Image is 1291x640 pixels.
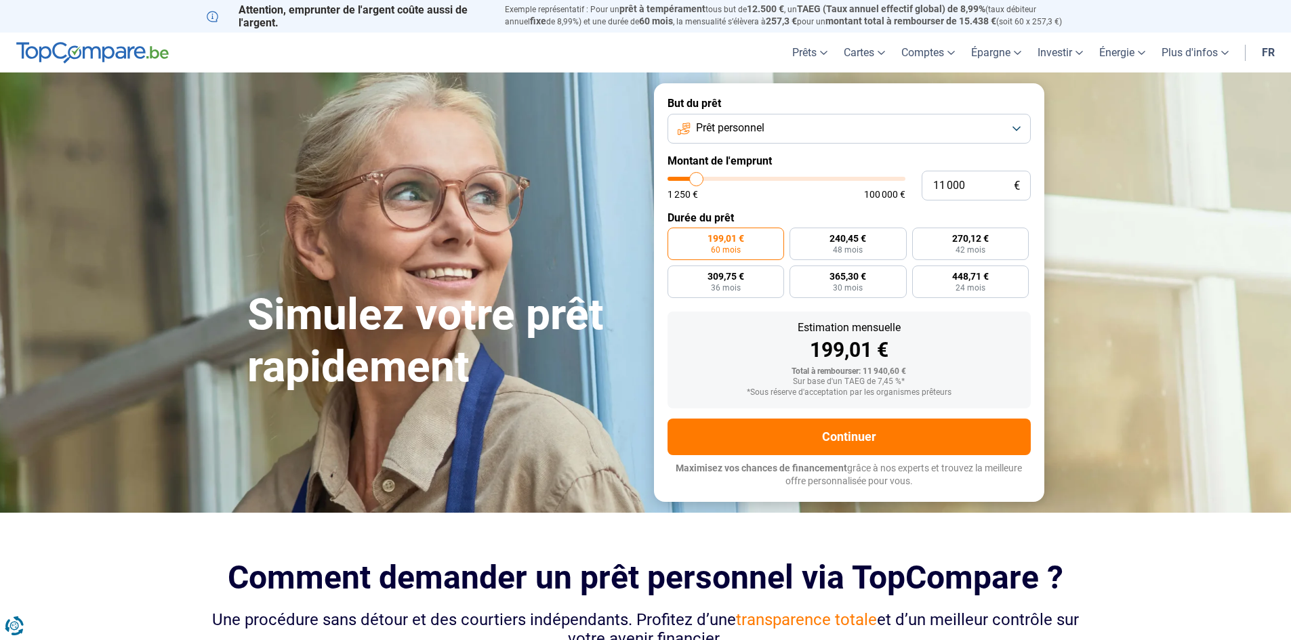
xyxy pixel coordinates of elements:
span: 24 mois [956,284,985,292]
label: But du prêt [668,97,1031,110]
span: 48 mois [833,246,863,254]
p: Attention, emprunter de l'argent coûte aussi de l'argent. [207,3,489,29]
h1: Simulez votre prêt rapidement [247,289,638,393]
div: Estimation mensuelle [678,322,1020,333]
span: 42 mois [956,246,985,254]
div: *Sous réserve d'acceptation par les organismes prêteurs [678,388,1020,398]
a: fr [1254,33,1283,72]
span: 309,75 € [708,272,744,281]
span: 240,45 € [829,234,866,243]
h2: Comment demander un prêt personnel via TopCompare ? [207,559,1085,596]
p: grâce à nos experts et trouvez la meilleure offre personnalisée pour vous. [668,462,1031,488]
a: Cartes [836,33,893,72]
a: Prêts [784,33,836,72]
span: 257,3 € [766,16,797,26]
button: Prêt personnel [668,114,1031,144]
span: € [1014,180,1020,192]
label: Montant de l'emprunt [668,154,1031,167]
span: 36 mois [711,284,741,292]
p: Exemple représentatif : Pour un tous but de , un (taux débiteur annuel de 8,99%) et une durée de ... [505,3,1085,28]
a: Plus d'infos [1153,33,1237,72]
span: 270,12 € [952,234,989,243]
span: 30 mois [833,284,863,292]
a: Investir [1029,33,1091,72]
span: TAEG (Taux annuel effectif global) de 8,99% [797,3,985,14]
span: montant total à rembourser de 15.438 € [825,16,996,26]
span: 12.500 € [747,3,784,14]
label: Durée du prêt [668,211,1031,224]
div: Total à rembourser: 11 940,60 € [678,367,1020,377]
span: 100 000 € [864,190,905,199]
span: 1 250 € [668,190,698,199]
span: Maximisez vos chances de financement [676,463,847,473]
span: 448,71 € [952,272,989,281]
span: Prêt personnel [696,121,764,135]
span: 365,30 € [829,272,866,281]
img: TopCompare [16,42,169,64]
span: fixe [530,16,546,26]
div: Sur base d'un TAEG de 7,45 %* [678,377,1020,387]
a: Énergie [1091,33,1153,72]
span: transparence totale [736,610,877,629]
span: 60 mois [711,246,741,254]
button: Continuer [668,419,1031,455]
span: prêt à tempérament [619,3,705,14]
a: Épargne [963,33,1029,72]
span: 60 mois [639,16,673,26]
div: 199,01 € [678,340,1020,360]
span: 199,01 € [708,234,744,243]
a: Comptes [893,33,963,72]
